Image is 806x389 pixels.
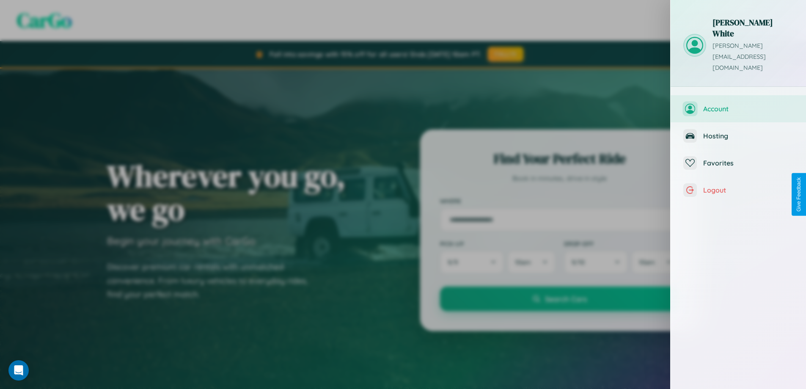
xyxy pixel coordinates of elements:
[671,177,806,204] button: Logout
[671,149,806,177] button: Favorites
[671,95,806,122] button: Account
[703,132,793,140] span: Hosting
[712,41,793,74] p: [PERSON_NAME][EMAIL_ADDRESS][DOMAIN_NAME]
[712,17,793,39] h3: [PERSON_NAME] White
[796,177,802,212] div: Give Feedback
[703,105,793,113] span: Account
[671,122,806,149] button: Hosting
[703,186,793,194] span: Logout
[8,360,29,381] div: Open Intercom Messenger
[703,159,793,167] span: Favorites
